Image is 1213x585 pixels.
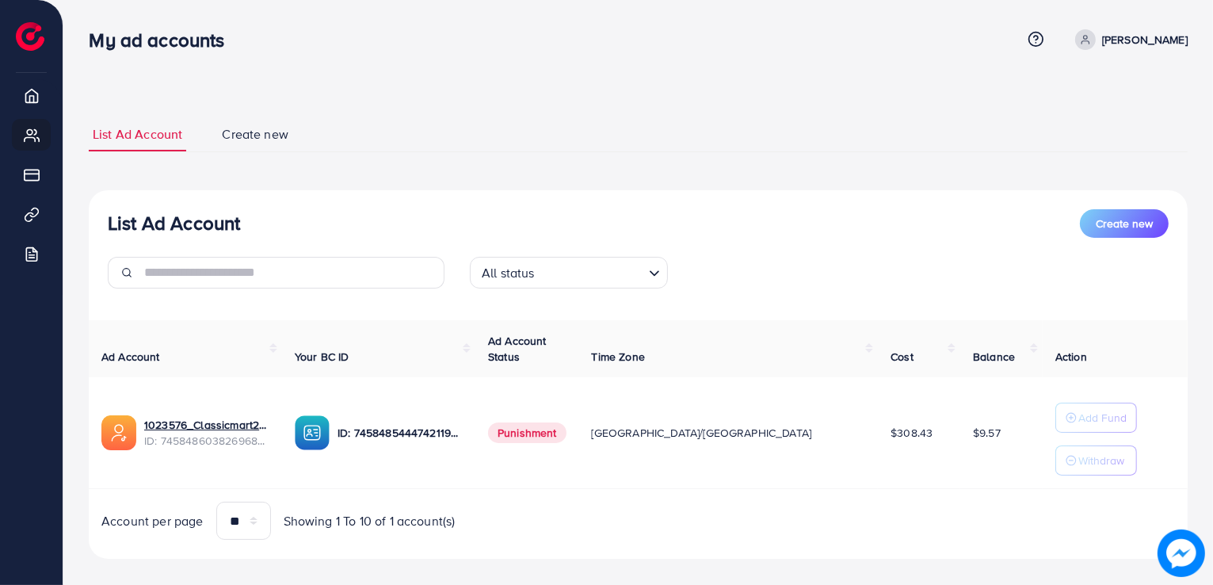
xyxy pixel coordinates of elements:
span: ID: 7458486038269689872 [144,433,269,449]
span: [GEOGRAPHIC_DATA]/[GEOGRAPHIC_DATA] [592,425,812,441]
span: All status [479,262,538,285]
img: ic-ba-acc.ded83a64.svg [295,415,330,450]
img: ic-ads-acc.e4c84228.svg [101,415,136,450]
span: List Ad Account [93,125,182,143]
span: Showing 1 To 10 of 1 account(s) [284,512,456,530]
span: Balance [973,349,1015,365]
span: Action [1055,349,1087,365]
span: Account per page [101,512,204,530]
span: Your BC ID [295,349,349,365]
button: Create new [1080,209,1169,238]
span: $9.57 [973,425,1001,441]
p: [PERSON_NAME] [1102,30,1188,49]
p: Withdraw [1078,451,1124,470]
p: ID: 7458485444742119441 [338,423,463,442]
img: image [1159,531,1203,575]
span: $308.43 [891,425,933,441]
p: Add Fund [1078,408,1127,427]
h3: List Ad Account [108,212,240,235]
a: [PERSON_NAME] [1069,29,1188,50]
span: Ad Account Status [488,333,547,365]
div: Search for option [470,257,668,289]
span: Cost [891,349,914,365]
button: Add Fund [1055,403,1137,433]
span: Create new [222,125,288,143]
input: Search for option [540,258,643,285]
a: 1023576_Classicmart2_1736564128314 [144,417,269,433]
img: logo [16,22,44,51]
span: Ad Account [101,349,160,365]
span: Create new [1096,216,1153,231]
h3: My ad accounts [89,29,237,52]
button: Withdraw [1055,445,1137,476]
span: Time Zone [592,349,645,365]
span: Punishment [488,422,566,443]
div: <span class='underline'>1023576_Classicmart2_1736564128314</span></br>7458486038269689872 [144,417,269,449]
